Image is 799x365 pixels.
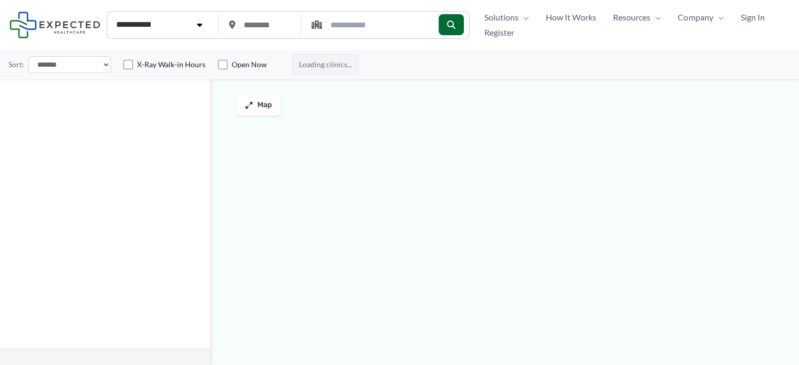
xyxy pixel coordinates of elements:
a: Register [476,25,523,40]
span: Solutions [484,9,518,25]
label: Sort: [8,58,24,71]
a: CompanyMenu Toggle [669,9,732,25]
span: Loading clinics... [292,54,359,75]
span: Menu Toggle [650,9,661,25]
span: Menu Toggle [713,9,723,25]
span: How It Works [546,9,596,25]
a: SolutionsMenu Toggle [476,9,537,25]
label: X-Ray Walk-in Hours [137,59,205,70]
span: Sign In [740,9,764,25]
button: Map [236,95,281,116]
span: Resources [613,9,650,25]
img: Expected Healthcare Logo - side, dark font, small [9,12,100,38]
span: Menu Toggle [518,9,529,25]
span: Register [484,25,514,40]
label: Open Now [232,59,267,70]
a: ResourcesMenu Toggle [605,9,669,25]
a: Sign In [732,9,773,25]
a: How It Works [537,9,605,25]
span: Company [678,9,713,25]
span: Map [257,101,272,110]
img: Maximize [245,101,253,109]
